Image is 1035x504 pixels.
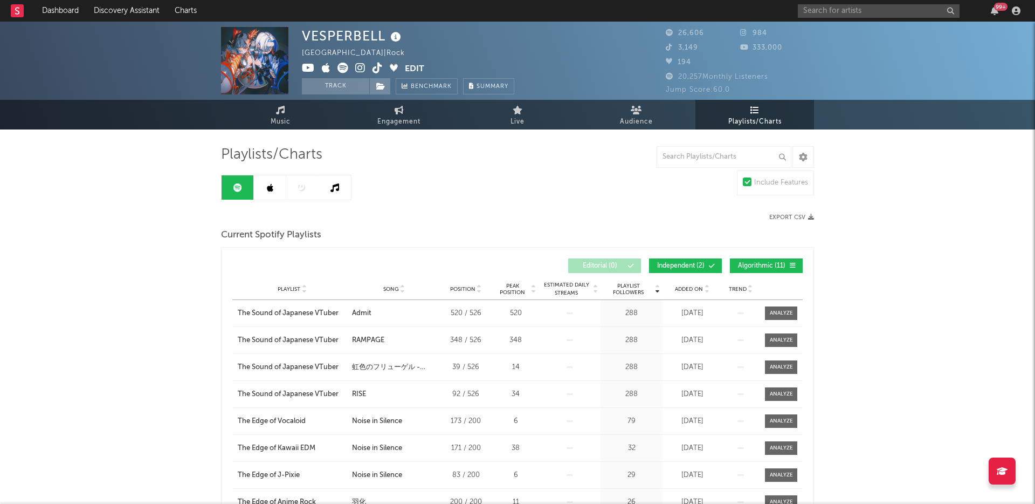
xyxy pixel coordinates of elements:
[541,281,591,297] span: Estimated Daily Streams
[666,30,704,37] span: 26,606
[666,59,691,66] span: 194
[510,115,525,128] span: Live
[352,362,436,373] div: 虹色のフリューゲル - Cover
[238,416,347,427] a: The Edge of Vocaloid
[352,443,402,454] div: Noise in Silence
[577,100,695,130] a: Audience
[603,470,660,481] div: 29
[495,443,536,454] div: 38
[575,263,625,269] span: Editorial ( 0 )
[666,44,698,51] span: 3,149
[271,115,291,128] span: Music
[411,80,452,93] span: Benchmark
[302,78,369,94] button: Track
[238,362,347,373] a: The Sound of Japanese VTuber
[495,335,536,346] div: 348
[603,308,660,319] div: 288
[221,229,321,242] span: Current Spotify Playlists
[603,362,660,373] div: 288
[665,308,719,319] div: [DATE]
[665,470,719,481] div: [DATE]
[441,416,490,427] div: 173 / 200
[620,115,653,128] span: Audience
[495,362,536,373] div: 14
[463,78,514,94] button: Summary
[238,335,339,346] div: The Sound of Japanese VTuber
[352,308,371,319] div: Admit
[603,389,660,400] div: 288
[352,389,366,400] div: RISE
[238,443,347,454] a: The Edge of Kawaii EDM
[603,416,660,427] div: 79
[441,308,490,319] div: 520 / 526
[603,283,653,296] span: Playlist Followers
[603,335,660,346] div: 288
[340,100,458,130] a: Engagement
[666,73,768,80] span: 20,257 Monthly Listeners
[405,63,424,76] button: Edit
[991,6,998,15] button: 99+
[657,146,791,168] input: Search Playlists/Charts
[730,258,803,273] button: Algorithmic(11)
[798,4,960,18] input: Search for artists
[728,115,782,128] span: Playlists/Charts
[603,443,660,454] div: 32
[666,86,730,93] span: Jump Score: 60.0
[675,286,703,292] span: Added On
[665,389,719,400] div: [DATE]
[238,389,339,400] div: The Sound of Japanese VTuber
[769,214,814,221] button: Export CSV
[665,362,719,373] div: [DATE]
[352,335,384,346] div: RAMPAGE
[994,3,1008,11] div: 99 +
[238,308,339,319] div: The Sound of Japanese VTuber
[238,308,347,319] a: The Sound of Japanese VTuber
[665,416,719,427] div: [DATE]
[278,286,300,292] span: Playlist
[238,389,347,400] a: The Sound of Japanese VTuber
[238,470,347,481] a: The Edge of J-Pixie
[495,283,529,296] span: Peak Position
[383,286,399,292] span: Song
[352,470,402,481] div: Noise in Silence
[238,362,339,373] div: The Sound of Japanese VTuber
[665,335,719,346] div: [DATE]
[441,335,490,346] div: 348 / 526
[568,258,641,273] button: Editorial(0)
[441,389,490,400] div: 92 / 526
[495,416,536,427] div: 6
[450,286,475,292] span: Position
[754,176,808,189] div: Include Features
[495,308,536,319] div: 520
[740,30,767,37] span: 984
[737,263,786,269] span: Algorithmic ( 11 )
[441,470,490,481] div: 83 / 200
[221,100,340,130] a: Music
[665,443,719,454] div: [DATE]
[302,47,417,60] div: [GEOGRAPHIC_DATA] | Rock
[729,286,747,292] span: Trend
[495,389,536,400] div: 34
[740,44,782,51] span: 333,000
[649,258,722,273] button: Independent(2)
[441,362,490,373] div: 39 / 526
[695,100,814,130] a: Playlists/Charts
[221,148,322,161] span: Playlists/Charts
[302,27,404,45] div: VESPERBELL
[352,416,402,427] div: Noise in Silence
[238,470,300,481] div: The Edge of J-Pixie
[377,115,420,128] span: Engagement
[458,100,577,130] a: Live
[396,78,458,94] a: Benchmark
[238,416,306,427] div: The Edge of Vocaloid
[656,263,706,269] span: Independent ( 2 )
[238,443,315,454] div: The Edge of Kawaii EDM
[495,470,536,481] div: 6
[238,335,347,346] a: The Sound of Japanese VTuber
[441,443,490,454] div: 171 / 200
[477,84,508,90] span: Summary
